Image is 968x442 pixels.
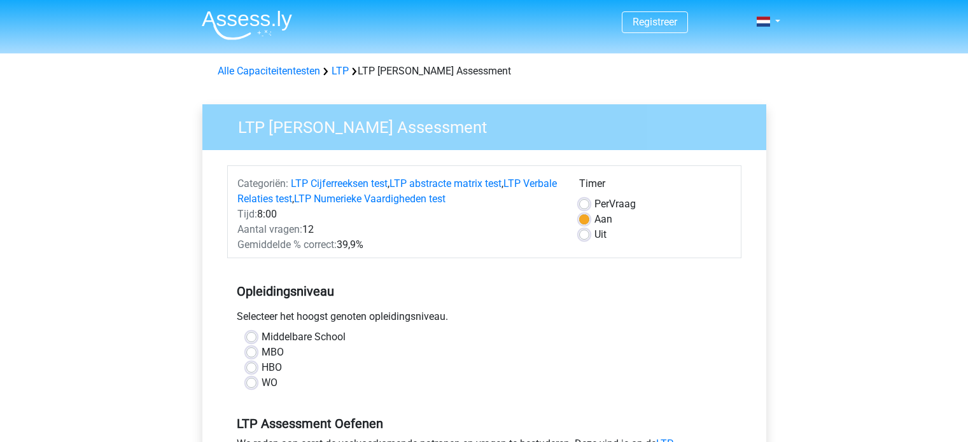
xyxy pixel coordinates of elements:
[202,10,292,40] img: Assessly
[262,360,282,375] label: HBO
[294,193,445,205] a: LTP Numerieke Vaardigheden test
[633,16,677,28] a: Registreer
[228,207,570,222] div: 8:00
[237,223,302,235] span: Aantal vragen:
[227,309,741,329] div: Selecteer het hoogst genoten opleidingsniveau.
[237,416,732,431] h5: LTP Assessment Oefenen
[262,375,277,390] label: WO
[594,198,609,210] span: Per
[228,237,570,252] div: 39,9%
[594,197,636,212] label: Vraag
[218,65,320,77] a: Alle Capaciteitentesten
[237,177,288,190] span: Categoriën:
[579,176,731,197] div: Timer
[389,177,502,190] a: LTP abstracte matrix test
[213,64,756,79] div: LTP [PERSON_NAME] Assessment
[262,329,346,345] label: Middelbare School
[237,238,337,251] span: Gemiddelde % correct:
[223,113,757,137] h3: LTP [PERSON_NAME] Assessment
[594,227,607,242] label: Uit
[237,208,257,220] span: Tijd:
[262,345,284,360] label: MBO
[332,65,349,77] a: LTP
[237,279,732,304] h5: Opleidingsniveau
[228,222,570,237] div: 12
[228,176,570,207] div: , , ,
[594,212,612,227] label: Aan
[291,177,388,190] a: LTP Cijferreeksen test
